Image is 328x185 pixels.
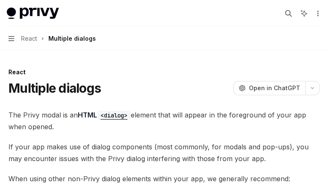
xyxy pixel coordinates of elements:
button: Open in ChatGPT [233,81,305,95]
button: More actions [313,8,321,19]
span: When using other non-Privy dialog elements within your app, we generally recommend: [8,173,320,185]
span: The Privy modal is an element that will appear in the foreground of your app when opened. [8,109,320,133]
h1: Multiple dialogs [8,81,101,96]
code: <dialog> [97,111,131,120]
span: Open in ChatGPT [249,84,300,92]
div: Multiple dialogs [48,34,96,44]
div: React [8,68,320,76]
a: HTML<dialog> [78,111,131,119]
img: light logo [7,8,59,19]
span: If your app makes use of dialog components (most commonly, for modals and pop-ups), you may encou... [8,141,320,164]
span: React [21,34,37,44]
